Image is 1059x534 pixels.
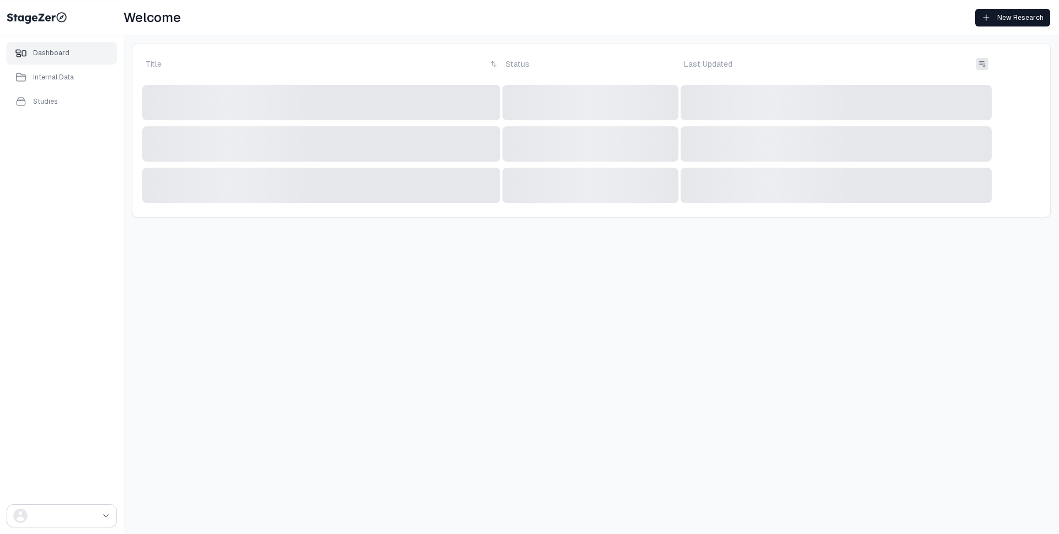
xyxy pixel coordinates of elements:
td: Status [501,53,680,75]
div: Internal Data [33,73,74,82]
a: New Research [975,9,1050,26]
div: Dashboard [33,49,69,57]
a: Dashboard [7,42,117,64]
h1: Welcome [124,9,181,26]
a: Internal Data [7,66,117,88]
button: drop down button [490,58,497,70]
td: Title [141,53,501,75]
td: Last Updated [680,53,993,75]
div: Studies [33,97,58,106]
button: drop down button [7,504,117,527]
a: Studies [7,90,117,113]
